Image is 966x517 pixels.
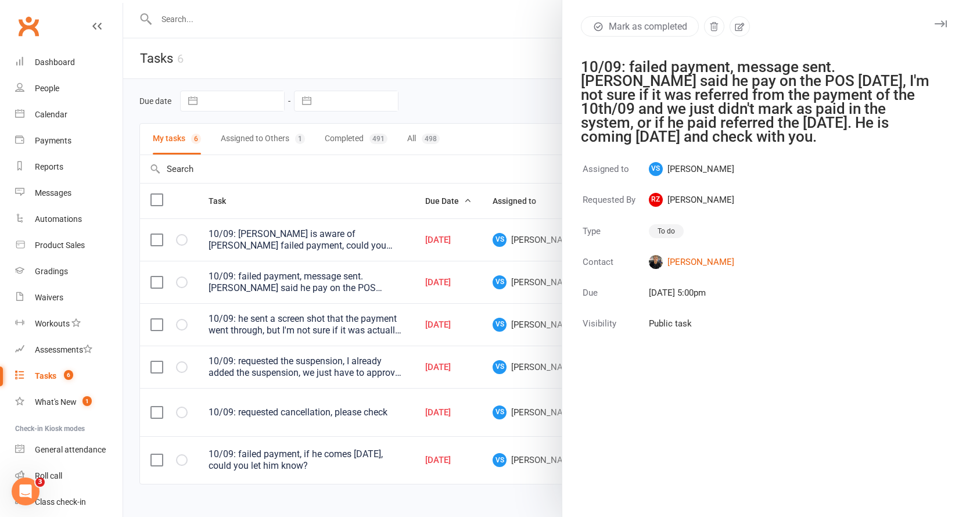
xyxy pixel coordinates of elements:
a: Assessments [15,337,123,363]
div: General attendance [35,445,106,454]
div: Gradings [35,267,68,276]
span: [PERSON_NAME] [649,193,734,207]
a: Dashboard [15,49,123,76]
td: Visibility [582,316,647,346]
div: Product Sales [35,240,85,250]
td: Type [582,223,647,253]
span: VS [649,162,663,176]
a: Clubworx [14,12,43,41]
div: People [35,84,59,93]
td: Contact [582,254,647,284]
span: 3 [35,477,45,487]
a: Payments [15,128,123,154]
div: 10/09: failed payment, message sent. [PERSON_NAME] said he pay on the POS [DATE], I'm not sure if... [581,60,933,143]
a: Tasks 6 [15,363,123,389]
span: [PERSON_NAME] [649,162,734,176]
div: Dashboard [35,58,75,67]
div: Workouts [35,319,70,328]
div: To do [649,224,684,238]
a: Gradings [15,258,123,285]
td: Public task [648,316,735,346]
a: Waivers [15,285,123,311]
div: Assessments [35,345,92,354]
div: Roll call [35,471,62,480]
a: What's New1 [15,389,123,415]
div: Tasks [35,371,56,380]
a: Messages [15,180,123,206]
div: Messages [35,188,71,198]
button: Mark as completed [581,16,699,37]
td: Due [582,285,647,315]
a: [PERSON_NAME] [649,255,734,269]
span: RZ [649,193,663,207]
td: Requested By [582,192,647,222]
div: Automations [35,214,82,224]
div: What's New [35,397,77,407]
a: Workouts [15,311,123,337]
div: Class check-in [35,497,86,507]
a: People [15,76,123,102]
img: Lucas Bennett [649,255,663,269]
a: Product Sales [15,232,123,258]
a: General attendance kiosk mode [15,437,123,463]
td: [DATE] 5:00pm [648,285,735,315]
a: Automations [15,206,123,232]
a: Class kiosk mode [15,489,123,515]
span: 6 [64,370,73,380]
td: Assigned to [582,161,647,191]
div: Reports [35,162,63,171]
div: Waivers [35,293,63,302]
div: Calendar [35,110,67,119]
a: Calendar [15,102,123,128]
iframe: Intercom live chat [12,477,39,505]
a: Roll call [15,463,123,489]
div: Payments [35,136,71,145]
a: Reports [15,154,123,180]
span: 1 [82,396,92,406]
